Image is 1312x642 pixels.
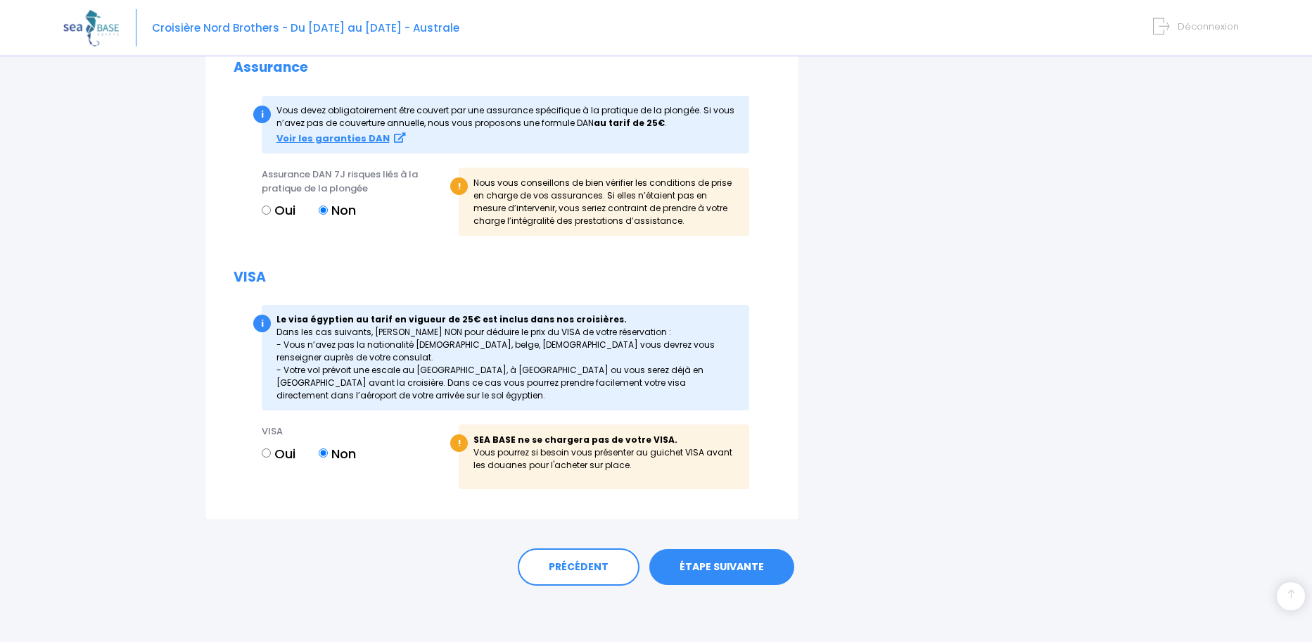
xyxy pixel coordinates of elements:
span: Croisière Nord Brothers - Du [DATE] au [DATE] - Australe [152,20,459,35]
strong: Voir les garanties DAN [276,132,390,145]
span: Déconnexion [1178,20,1239,33]
div: ! [450,177,468,195]
label: Oui [262,444,295,463]
a: PRÉCÉDENT [518,548,639,586]
label: Non [319,201,356,220]
label: Non [319,444,356,463]
span: VISA [262,424,283,438]
input: Non [319,448,328,458]
div: i [253,106,271,123]
input: Oui [262,206,271,215]
span: Assurance DAN 7J risques liés à la pratique de la plongée [262,168,418,195]
div: Dans les cas suivants, [PERSON_NAME] NON pour déduire le prix du VISA de votre réservation : - Vo... [262,305,749,410]
div: Vous devez obligatoirement être couvert par une assurance spécifique à la pratique de la plong... [262,96,749,154]
input: Oui [262,448,271,458]
strong: au tarif de 25€ [594,117,665,129]
p: Vous pourrez si besoin vous présenter au guichet VISA avant les douanes pour l'acheter sur place. [473,446,735,472]
a: ÉTAPE SUIVANTE [649,549,794,586]
label: Oui [262,201,295,220]
strong: Le visa égyptien au tarif en vigueur de 25€ est inclus dans nos croisières. [276,313,627,325]
strong: SEA BASE ne se chargera pas de votre VISA. [473,434,677,446]
div: i [253,315,271,332]
div: ! [450,434,468,452]
h2: Assurance [234,60,770,76]
a: Voir les garanties DAN [276,132,405,144]
div: Nous vous conseillons de bien vérifier les conditions de prise en charge de vos assurances. Si el... [459,168,749,235]
h2: VISA [234,270,770,286]
input: Non [319,206,328,215]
